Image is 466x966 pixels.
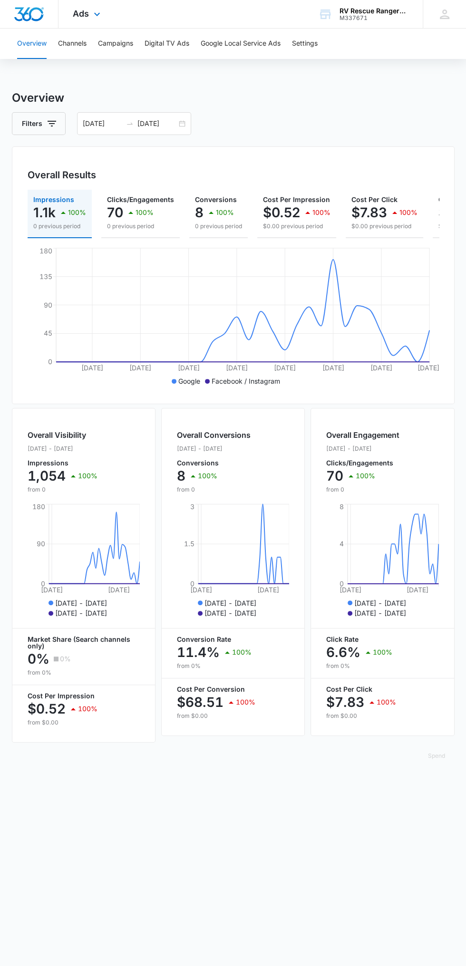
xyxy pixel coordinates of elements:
[326,429,399,441] h2: Overall Engagement
[340,7,409,15] div: account name
[126,120,134,127] span: swap-right
[58,29,87,59] button: Channels
[236,699,255,705] p: 100%
[195,222,242,231] p: 0 previous period
[107,586,129,594] tspan: [DATE]
[326,645,360,660] p: 6.6%
[48,357,52,366] tspan: 0
[399,209,417,216] p: 100%
[340,586,361,594] tspan: [DATE]
[212,376,280,386] p: Facebook / Instagram
[39,272,52,280] tspan: 135
[370,364,392,372] tspan: [DATE]
[73,9,89,19] span: Ads
[107,222,174,231] p: 0 previous period
[263,195,330,203] span: Cost Per Impression
[28,718,140,727] p: from $0.00
[28,651,49,667] p: 0%
[28,693,140,699] p: Cost Per Impression
[195,195,237,203] span: Conversions
[351,205,387,220] p: $7.83
[28,460,97,466] p: Impressions
[41,586,63,594] tspan: [DATE]
[145,29,189,59] button: Digital TV Ads
[126,120,134,127] span: to
[232,649,252,656] p: 100%
[28,636,140,649] p: Market Share (Search channels only)
[177,695,223,710] p: $68.51
[326,460,399,466] p: Clicks/Engagements
[177,364,199,372] tspan: [DATE]
[137,118,177,129] input: End date
[44,300,52,309] tspan: 90
[177,468,185,483] p: 8
[136,209,154,216] p: 100%
[177,662,289,670] p: from 0%
[177,686,289,693] p: Cost Per Conversion
[98,29,133,59] button: Campaigns
[83,118,122,129] input: Start date
[225,364,247,372] tspan: [DATE]
[312,209,330,216] p: 100%
[60,656,71,662] p: 0%
[177,429,251,441] h2: Overall Conversions
[326,712,438,720] p: from $0.00
[190,586,212,594] tspan: [DATE]
[263,222,330,231] p: $0.00 previous period
[177,645,220,660] p: 11.4%
[263,205,300,220] p: $0.52
[322,364,344,372] tspan: [DATE]
[326,444,399,453] p: [DATE] - [DATE]
[12,89,455,106] h3: Overview
[373,649,392,656] p: 100%
[178,376,200,386] p: Google
[326,686,438,693] p: Cost Per Click
[340,540,344,548] tspan: 4
[28,444,97,453] p: [DATE] - [DATE]
[129,364,151,372] tspan: [DATE]
[33,205,56,220] p: 1.1k
[257,586,279,594] tspan: [DATE]
[81,364,103,372] tspan: [DATE]
[340,580,344,588] tspan: 0
[78,473,97,479] p: 100%
[356,473,375,479] p: 100%
[354,598,406,608] p: [DATE] - [DATE]
[33,195,74,203] span: Impressions
[417,364,439,372] tspan: [DATE]
[274,364,296,372] tspan: [DATE]
[326,695,364,710] p: $7.83
[351,222,417,231] p: $0.00 previous period
[377,699,396,705] p: 100%
[407,586,428,594] tspan: [DATE]
[198,473,217,479] p: 100%
[201,29,281,59] button: Google Local Service Ads
[39,246,52,254] tspan: 180
[292,29,318,59] button: Settings
[40,580,45,588] tspan: 0
[36,540,45,548] tspan: 90
[326,485,399,494] p: from 0
[340,502,344,511] tspan: 8
[326,662,438,670] p: from 0%
[55,608,107,618] p: [DATE] - [DATE]
[204,608,256,618] p: [DATE] - [DATE]
[55,598,107,608] p: [DATE] - [DATE]
[354,608,406,618] p: [DATE] - [DATE]
[28,485,97,494] p: from 0
[32,502,45,511] tspan: 180
[107,205,123,220] p: 70
[195,205,204,220] p: 8
[184,540,194,548] tspan: 1.5
[204,598,256,608] p: [DATE] - [DATE]
[418,744,455,767] button: Spend
[177,485,251,494] p: from 0
[190,502,194,511] tspan: 3
[78,705,97,712] p: 100%
[12,112,66,135] button: Filters
[28,429,97,441] h2: Overall Visibility
[177,460,251,466] p: Conversions
[33,222,86,231] p: 0 previous period
[326,468,343,483] p: 70
[340,15,409,21] div: account id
